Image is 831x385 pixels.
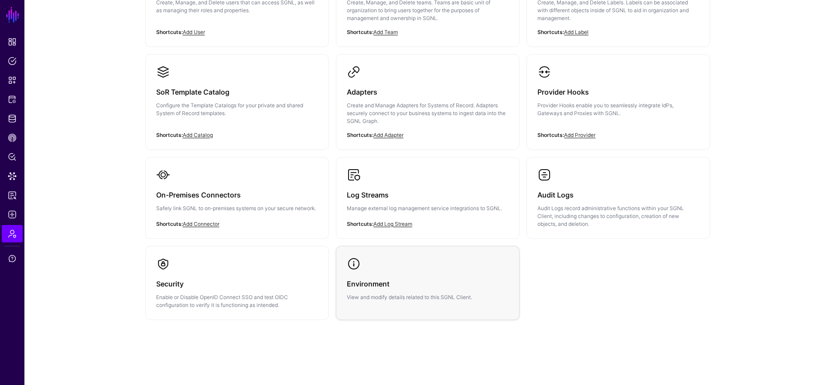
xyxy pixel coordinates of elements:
a: Policy Lens [2,148,23,166]
h3: Security [156,278,318,290]
h3: Environment [347,278,509,290]
h3: SoR Template Catalog [156,86,318,98]
a: Logs [2,206,23,223]
a: AdaptersCreate and Manage Adapters for Systems of Record. Adapters securely connect to your busin... [336,55,519,150]
strong: Shortcuts: [537,29,564,35]
a: Reports [2,187,23,204]
p: Safely link SGNL to on-premises systems on your secure network. [156,204,318,212]
h3: Provider Hooks [537,86,699,98]
span: Protected Systems [8,95,17,104]
a: Add Connector [183,221,219,227]
p: Provider Hooks enable you to seamlessly integrate IdPs, Gateways and Proxies with SGNL. [537,102,699,117]
p: Enable or Disable OpenID Connect SSO and test OIDC configuration to verify it is functioning as i... [156,293,318,309]
span: Policies [8,57,17,65]
a: Data Lens [2,167,23,185]
a: Policies [2,52,23,70]
span: Snippets [8,76,17,85]
span: Identity Data Fabric [8,114,17,123]
a: Provider HooksProvider Hooks enable you to seamlessly integrate IdPs, Gateways and Proxies with S... [527,55,710,142]
strong: Shortcuts: [347,132,373,138]
a: Identity Data Fabric [2,110,23,127]
p: Configure the Template Catalogs for your private and shared System of Record templates. [156,102,318,117]
a: Add Team [373,29,398,35]
a: EnvironmentView and modify details related to this SGNL Client. [336,246,519,312]
strong: Shortcuts: [156,132,183,138]
strong: Shortcuts: [156,29,183,35]
a: SGNL [5,5,20,24]
a: SoR Template CatalogConfigure the Template Catalogs for your private and shared System of Record ... [146,55,328,142]
a: Snippets [2,72,23,89]
h3: Audit Logs [537,189,699,201]
span: Reports [8,191,17,200]
a: On-Premises ConnectorsSafely link SGNL to on-premises systems on your secure network. [146,157,328,237]
a: Add User [183,29,205,35]
a: Add Label [564,29,588,35]
a: Protected Systems [2,91,23,108]
h3: On-Premises Connectors [156,189,318,201]
span: Policy Lens [8,153,17,161]
span: Admin [8,229,17,238]
span: Support [8,254,17,263]
strong: Shortcuts: [537,132,564,138]
a: Admin [2,225,23,242]
a: Add Log Stream [373,221,412,227]
p: View and modify details related to this SGNL Client. [347,293,509,301]
a: Dashboard [2,33,23,51]
p: Manage external log management service integrations to SGNL. [347,204,509,212]
a: Add Provider [564,132,595,138]
a: Add Adapter [373,132,404,138]
h3: Log Streams [347,189,509,201]
a: SecurityEnable or Disable OpenID Connect SSO and test OIDC configuration to verify it is function... [146,246,328,320]
a: CAEP Hub [2,129,23,147]
a: Add Catalog [183,132,213,138]
strong: Shortcuts: [347,221,373,227]
span: CAEP Hub [8,133,17,142]
a: Audit LogsAudit Logs record administrative functions within your SGNL Client, including changes t... [527,157,710,238]
strong: Shortcuts: [156,221,183,227]
h3: Adapters [347,86,509,98]
span: Data Lens [8,172,17,181]
span: Dashboard [8,37,17,46]
p: Create and Manage Adapters for Systems of Record. Adapters securely connect to your business syst... [347,102,509,125]
a: Log StreamsManage external log management service integrations to SGNL. [336,157,519,237]
p: Audit Logs record administrative functions within your SGNL Client, including changes to configur... [537,204,699,228]
span: Logs [8,210,17,219]
strong: Shortcuts: [347,29,373,35]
